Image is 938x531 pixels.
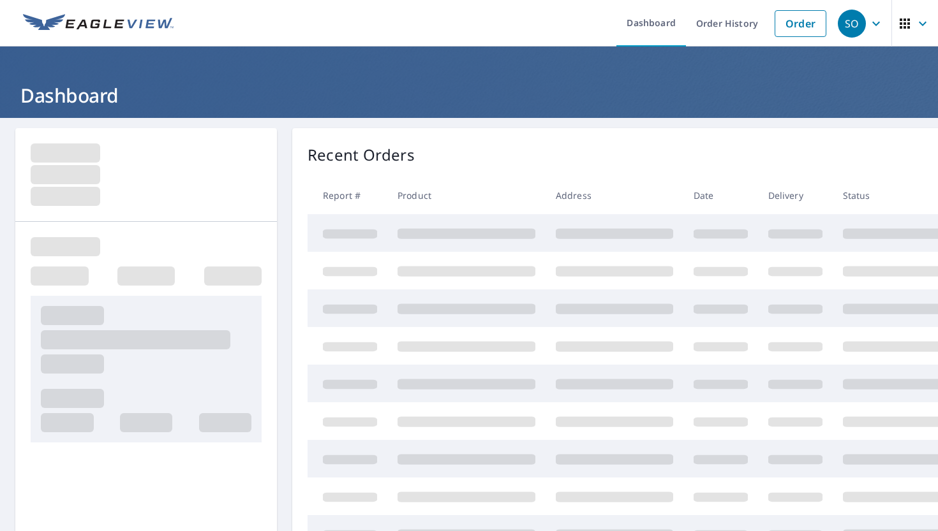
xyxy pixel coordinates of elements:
[546,177,683,214] th: Address
[683,177,758,214] th: Date
[23,14,174,33] img: EV Logo
[838,10,866,38] div: SO
[758,177,833,214] th: Delivery
[308,143,415,166] p: Recent Orders
[387,177,546,214] th: Product
[308,177,387,214] th: Report #
[775,10,826,37] a: Order
[15,82,923,108] h1: Dashboard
